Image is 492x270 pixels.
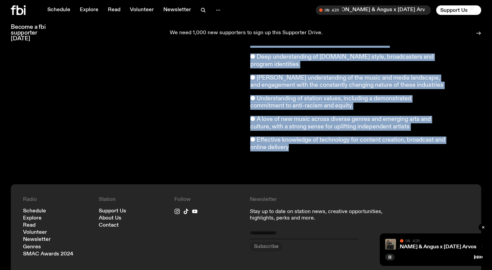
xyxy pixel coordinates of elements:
a: Volunteer [126,5,158,15]
span: Support Us [440,7,468,13]
h3: Become a fbi supporter [DATE] [11,24,54,42]
a: Schedule [43,5,74,15]
a: Newsletter [159,5,195,15]
h4: Newsletter [250,196,393,203]
a: SMAC Awards 2024 [23,252,73,257]
a: Volunteer [23,230,47,235]
a: Explore [23,216,42,221]
p: ● Deep understanding of [DOMAIN_NAME] style, broadcasters and program identities [250,54,445,68]
h4: Radio [23,196,91,203]
h4: Follow [174,196,242,203]
a: Explore [76,5,102,15]
p: ● A love of new music across diverse genres and emerging arts and culture, with a strong sense fo... [250,116,445,130]
span: On Air [405,238,420,243]
a: Schedule [23,209,46,214]
a: About Us [99,216,121,221]
h4: Station [99,196,166,203]
a: Contact [99,223,119,228]
a: Read [23,223,36,228]
p: Stay up to date on station news, creative opportunities, highlights, perks and more. [250,209,393,222]
p: ● Effective knowledge of technology for content creation, broadcast and online delivery [250,137,445,151]
p: ● [PERSON_NAME] understanding of the music and media landscape, and engagement with the constantl... [250,75,445,89]
button: Subscribe [250,242,283,251]
p: ● Understanding of station values, including a demonstrated commitment to anti-racism and equity [250,95,445,110]
p: We need 1,000 new supporters to sign up this Supporter Drive. [170,30,323,36]
button: Support Us [436,5,481,15]
button: On AirOcean [PERSON_NAME] & Angus x [DATE] Arvos [316,5,431,15]
a: Support Us [99,209,126,214]
a: Read [104,5,124,15]
a: Newsletter [23,237,51,242]
a: Genres [23,245,41,250]
a: Ocean [PERSON_NAME] & Angus x [DATE] Arvos [356,244,476,250]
